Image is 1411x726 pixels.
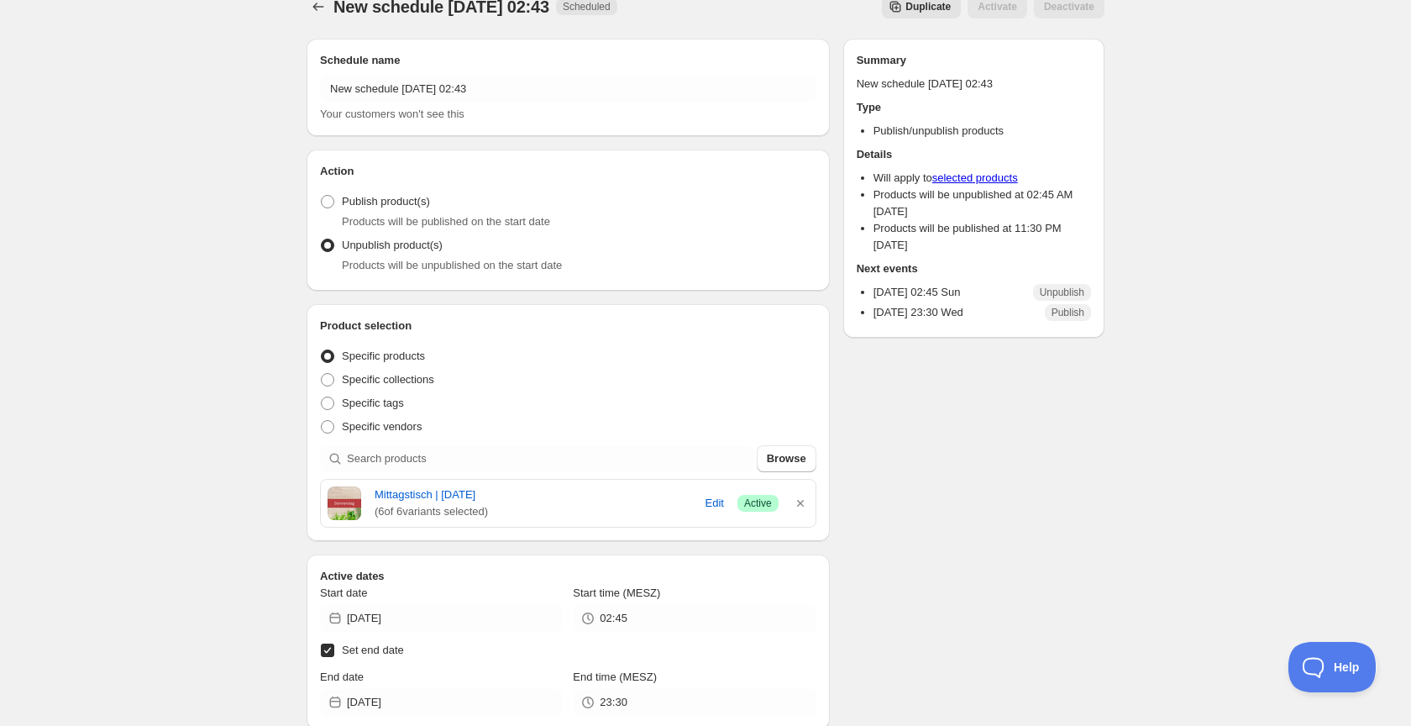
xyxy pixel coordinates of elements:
[320,108,464,120] span: Your customers won't see this
[320,163,816,180] h2: Action
[573,587,660,599] span: Start time (MESZ)
[857,76,1091,92] p: New schedule [DATE] 02:43
[873,284,961,301] p: [DATE] 02:45 Sun
[857,146,1091,163] h2: Details
[342,239,443,251] span: Unpublish product(s)
[320,568,816,585] h2: Active dates
[1040,286,1084,299] span: Unpublish
[757,445,816,472] button: Browse
[857,52,1091,69] h2: Summary
[705,495,724,512] span: Edit
[342,350,425,362] span: Specific products
[767,450,806,467] span: Browse
[857,260,1091,277] h2: Next events
[375,487,692,503] a: Mittagstisch | [DATE]
[342,215,550,228] span: Products will be published on the start date
[375,503,692,520] span: ( 6 of 6 variants selected)
[320,52,816,69] h2: Schedule name
[873,170,1091,187] li: Will apply to
[573,671,657,683] span: End time (MESZ)
[1288,642,1377,692] iframe: Toggle Customer Support
[873,187,1091,220] li: Products will be unpublished at 02:45 AM [DATE]
[347,445,753,472] input: Search products
[1052,306,1084,319] span: Publish
[857,99,1091,116] h2: Type
[342,373,434,386] span: Specific collections
[744,497,772,510] span: Active
[873,123,1091,139] li: Publish/unpublish products
[342,195,430,208] span: Publish product(s)
[320,587,367,599] span: Start date
[342,644,404,656] span: Set end date
[342,420,422,433] span: Specific vendors
[342,397,404,409] span: Specific tags
[320,671,364,683] span: End date
[342,259,562,271] span: Products will be unpublished on the start date
[873,220,1091,254] li: Products will be published at 11:30 PM [DATE]
[695,490,734,517] button: Edit
[932,171,1018,184] a: selected products
[320,318,816,334] h2: Product selection
[873,304,963,321] p: [DATE] 23:30 Wed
